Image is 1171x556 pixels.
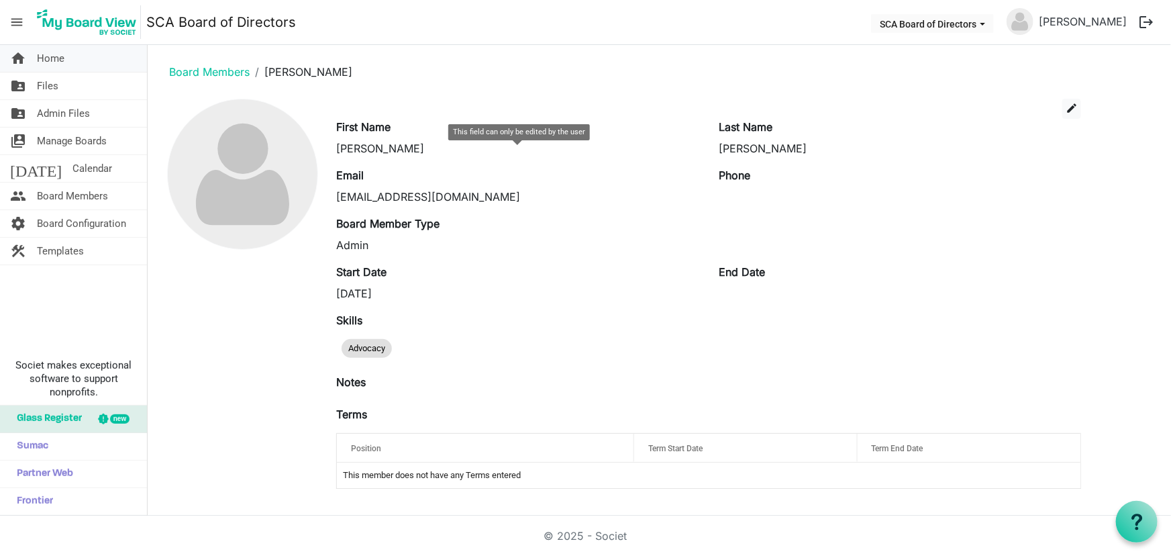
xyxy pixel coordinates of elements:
[719,264,765,280] label: End Date
[337,463,1080,488] td: This member does not have any Terms entered
[336,216,440,232] label: Board Member Type
[336,374,366,390] label: Notes
[72,155,112,182] span: Calendar
[10,238,26,265] span: construction
[336,167,364,183] label: Email
[719,119,772,135] label: Last Name
[33,5,146,39] a: My Board View Logo
[719,167,750,183] label: Phone
[10,210,26,237] span: settings
[4,9,30,35] span: menu
[37,183,108,210] span: Board Members
[336,406,367,422] label: Terms
[648,444,703,453] span: Term Start Date
[872,444,923,453] span: Term End Date
[10,100,26,127] span: folder_shared
[10,128,26,154] span: switch_account
[871,14,994,33] button: SCA Board of Directors dropdownbutton
[1062,99,1081,119] button: edit
[10,73,26,99] span: folder_shared
[544,529,627,543] a: © 2025 - Societ
[336,312,362,328] label: Skills
[336,264,387,280] label: Start Date
[336,285,699,302] div: [DATE]
[1066,102,1078,114] span: edit
[10,406,82,432] span: Glass Register
[336,189,699,205] div: [EMAIL_ADDRESS][DOMAIN_NAME]
[719,140,1081,156] div: [PERSON_NAME]
[250,64,352,80] li: [PERSON_NAME]
[33,5,141,39] img: My Board View Logo
[37,73,58,99] span: Files
[169,65,250,79] a: Board Members
[10,183,26,210] span: people
[10,45,26,72] span: home
[37,210,126,237] span: Board Configuration
[10,155,62,182] span: [DATE]
[1033,8,1132,35] a: [PERSON_NAME]
[1132,8,1160,36] button: logout
[336,140,699,156] div: [PERSON_NAME]
[37,45,64,72] span: Home
[336,237,699,253] div: Admin
[10,461,73,488] span: Partner Web
[168,99,317,249] img: no-profile-picture.svg
[37,238,84,265] span: Templates
[37,128,107,154] span: Manage Boards
[10,488,53,515] span: Frontier
[10,433,48,460] span: Sumac
[146,9,296,36] a: SCA Board of Directors
[449,125,589,140] div: This field can only be edited by the user
[6,359,141,399] span: Societ makes exceptional software to support nonprofits.
[110,414,130,424] div: new
[336,119,391,135] label: First Name
[1007,8,1033,35] img: no-profile-picture.svg
[37,100,90,127] span: Admin Files
[351,444,381,453] span: Position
